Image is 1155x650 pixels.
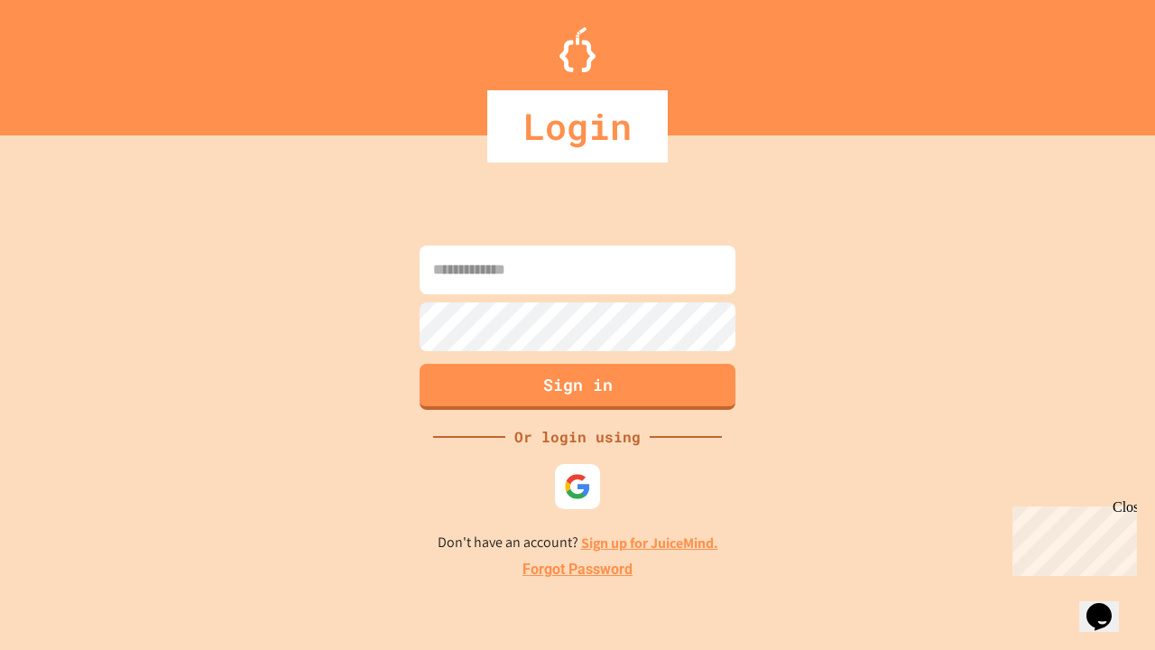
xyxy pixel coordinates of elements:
iframe: chat widget [1079,578,1137,632]
p: Don't have an account? [438,532,718,554]
img: google-icon.svg [564,473,591,500]
div: Chat with us now!Close [7,7,125,115]
div: Or login using [505,426,650,448]
iframe: chat widget [1005,499,1137,576]
a: Sign up for JuiceMind. [581,534,718,552]
button: Sign in [420,364,735,410]
a: Forgot Password [522,559,633,580]
div: Login [487,90,668,162]
img: Logo.svg [559,27,596,72]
